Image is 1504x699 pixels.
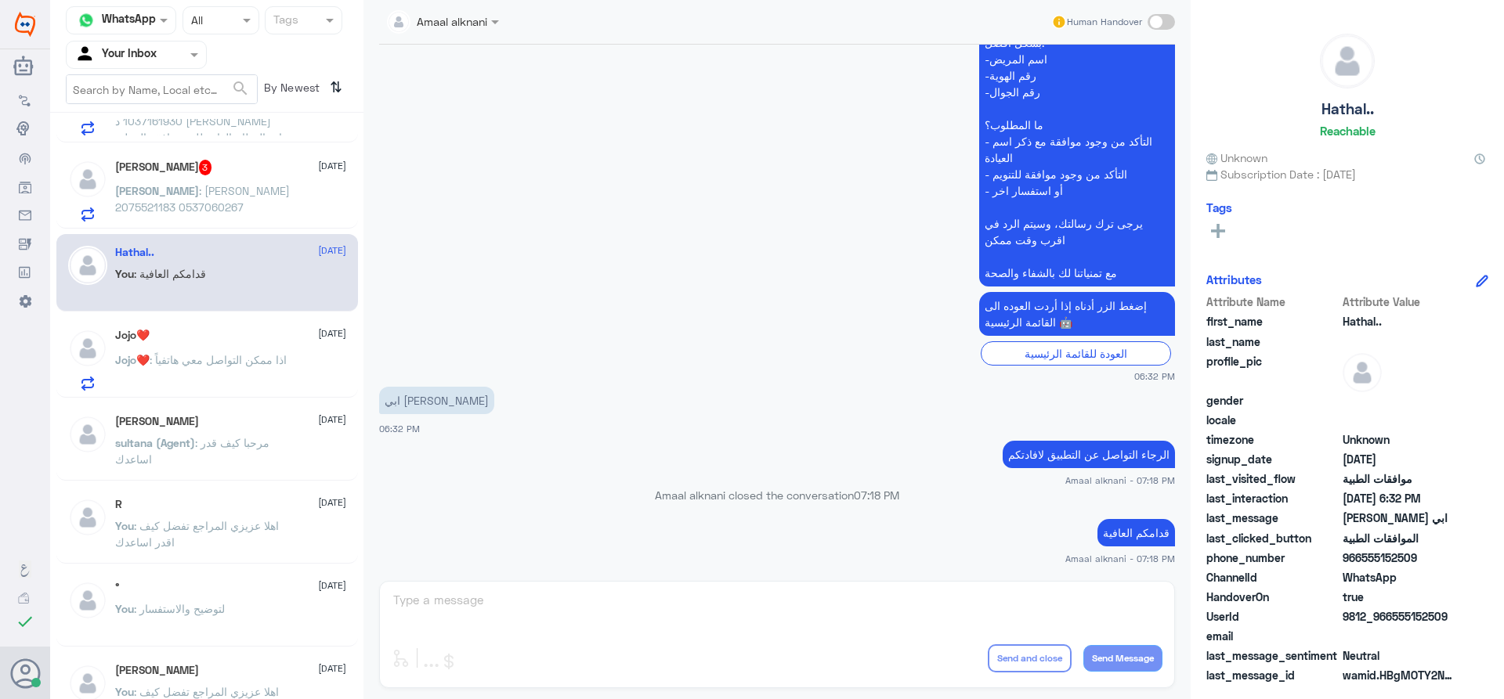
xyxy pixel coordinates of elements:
[1320,124,1376,138] h6: Reachable
[1343,608,1456,625] span: 9812_966555152509
[1206,530,1339,546] span: last_clicked_button
[258,74,324,106] span: By Newest
[115,436,195,449] span: sultana (Agent)
[1003,441,1175,468] p: 24/8/2025, 7:18 PM
[979,292,1175,336] p: 24/8/2025, 6:32 PM
[318,413,346,427] span: [DATE]
[1206,150,1267,166] span: Unknown
[1206,451,1339,467] span: signup_date
[1343,647,1456,664] span: 0
[1206,470,1339,487] span: last_visited_flow
[1206,272,1262,286] h6: Attributes
[68,415,107,454] img: defaultAdmin.png
[1206,166,1488,182] span: Subscription Date : [DATE]
[1206,589,1339,605] span: HandoverOn
[74,43,98,67] img: yourInbox.svg
[115,581,120,594] h5: °
[1343,530,1456,546] span: الموافقات الطبية
[1343,313,1456,330] span: Hathal..
[1343,294,1456,310] span: Attribute Value
[379,487,1175,503] p: Amaal alknani closed the conversation
[68,160,107,199] img: defaultAdmin.png
[1206,294,1339,310] span: Attribute Name
[115,664,199,677] h5: Ahmad Mansi
[1206,647,1339,664] span: last_message_sentiment
[15,12,35,37] img: Widebot Logo
[115,246,154,259] h5: Hathal..
[115,519,279,549] span: : اهلا عزيزي المراجع تفضل كيف اقدر اساعدك
[318,495,346,510] span: [DATE]
[379,423,420,434] span: 06:32 PM
[150,353,287,366] span: : اذا ممكن التواصل معي هاتفياً
[1343,549,1456,566] span: 966555152509
[318,326,346,340] span: [DATE]
[1065,474,1175,487] span: Amaal alknani - 07:18 PM
[16,612,34,631] i: check
[318,578,346,593] span: [DATE]
[1134,369,1175,383] span: 06:32 PM
[10,658,40,688] button: Avatar
[1206,608,1339,625] span: UserId
[988,644,1072,672] button: Send and close
[854,488,899,502] span: 07:18 PM
[1343,392,1456,409] span: null
[68,246,107,285] img: defaultAdmin.png
[1083,645,1162,672] button: Send Message
[1343,470,1456,487] span: موافقات الطبية
[1206,392,1339,409] span: gender
[1206,549,1339,566] span: phone_number
[199,160,212,175] span: 3
[379,387,494,414] p: 24/8/2025, 6:32 PM
[981,341,1171,366] div: العودة للقائمة الرئيسية
[1206,313,1339,330] span: first_name
[115,353,150,366] span: Jojo❤️
[1206,200,1232,214] h6: Tags
[1206,353,1339,389] span: profile_pic
[1343,628,1456,644] span: null
[115,498,122,511] h5: R
[115,329,150,342] h5: Jojo❤️
[318,243,346,258] span: [DATE]
[1343,510,1456,526] span: ابي استشارة اونلاين
[318,661,346,676] span: [DATE]
[67,75,257,103] input: Search by Name, Local etc…
[1065,552,1175,565] span: Amaal alknani - 07:18 PM
[115,267,134,280] span: You
[1206,667,1339,683] span: last_message_id
[1206,412,1339,428] span: locale
[74,9,98,32] img: whatsapp.png
[1343,353,1382,392] img: defaultAdmin.png
[68,498,107,537] img: defaultAdmin.png
[1343,412,1456,428] span: null
[1206,333,1339,350] span: last_name
[1097,519,1175,546] p: 24/8/2025, 7:18 PM
[1206,431,1339,448] span: timezone
[1321,34,1374,88] img: defaultAdmin.png
[115,184,199,197] span: [PERSON_NAME]
[115,184,290,214] span: : [PERSON_NAME] 2075521183 0537060267
[1343,490,1456,506] span: 2025-08-24T15:32:51.085Z
[1343,589,1456,605] span: true
[68,329,107,368] img: defaultAdmin.png
[68,581,107,620] img: defaultAdmin.png
[1206,510,1339,526] span: last_message
[1067,15,1142,29] span: Human Handover
[1206,628,1339,644] span: email
[115,415,199,428] h5: Ahmed
[1206,569,1339,586] span: ChannelId
[115,685,134,698] span: You
[1321,100,1374,118] h5: Hathal..
[271,11,298,31] div: Tags
[1206,490,1339,506] span: last_interaction
[330,74,342,100] i: ⇅
[1343,431,1456,448] span: Unknown
[1343,569,1456,586] span: 2
[318,159,346,173] span: [DATE]
[1343,667,1456,683] span: wamid.HBgMOTY2NTU1MTUyNTA5FQIAEhgUM0E3QjlEMjE5QTk5NEY1OEVBMDkA
[134,602,225,615] span: : لتوضيح والاستفسار
[231,79,250,98] span: search
[231,76,250,102] button: search
[115,98,291,144] span: : [PERSON_NAME] رقم الأحوال 1037161930 د [PERSON_NAME] عيادة العظام الغاء طلب موافقه العملية
[115,519,134,532] span: You
[134,267,206,280] span: : قدامكم العافية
